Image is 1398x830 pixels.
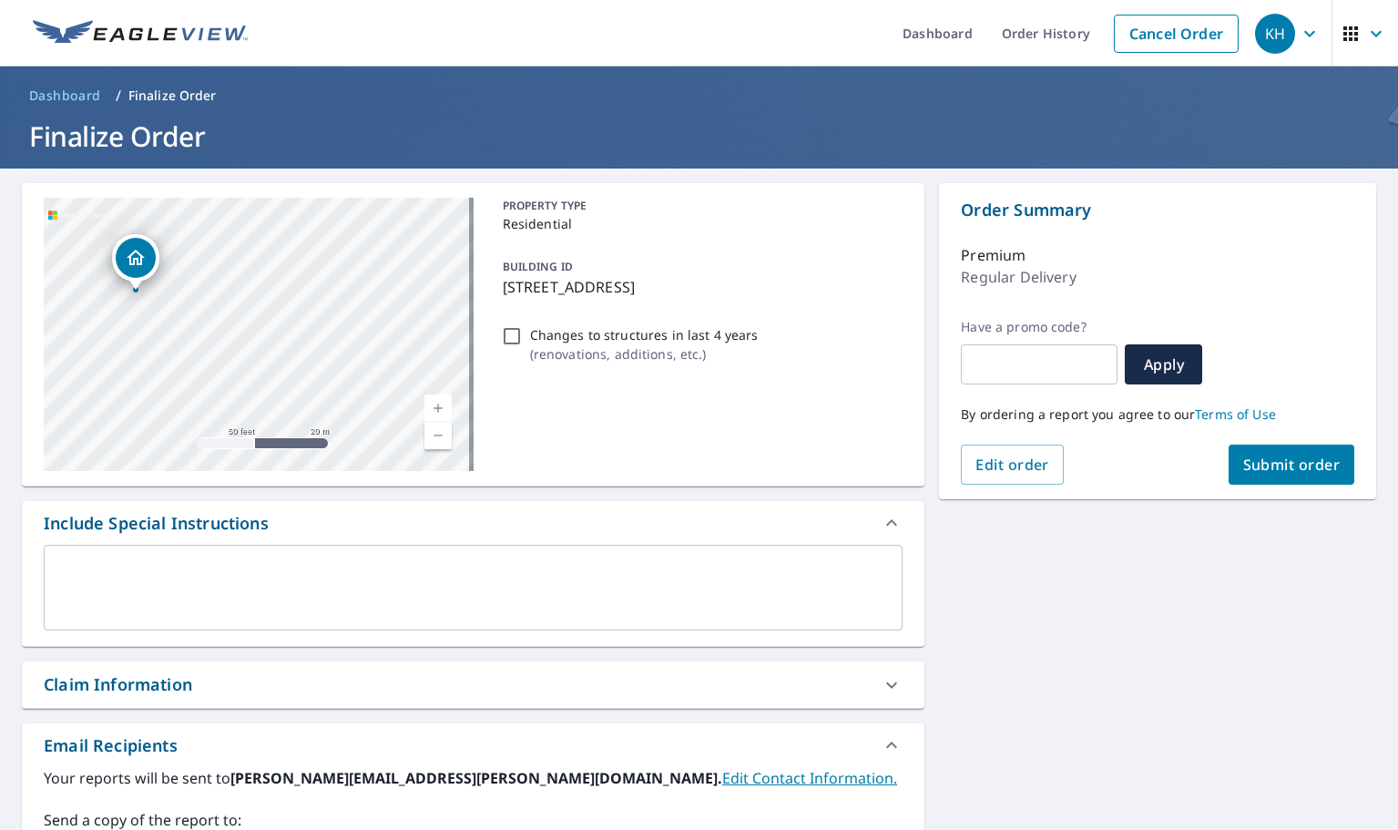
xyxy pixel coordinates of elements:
button: Apply [1125,344,1202,384]
img: EV Logo [33,20,248,47]
p: Regular Delivery [961,266,1076,288]
label: Your reports will be sent to [44,767,903,789]
label: Have a promo code? [961,319,1117,335]
p: Changes to structures in last 4 years [530,325,759,344]
p: BUILDING ID [503,259,573,274]
a: Dashboard [22,81,108,110]
span: Apply [1139,354,1188,374]
button: Edit order [961,445,1064,485]
button: Submit order [1229,445,1355,485]
span: Dashboard [29,87,101,105]
a: Current Level 19, Zoom In [424,395,452,422]
a: Cancel Order [1114,15,1239,53]
p: ( renovations, additions, etc. ) [530,344,759,364]
li: / [116,85,121,107]
nav: breadcrumb [22,81,1376,110]
p: PROPERTY TYPE [503,198,896,214]
div: Include Special Instructions [44,511,269,536]
p: Residential [503,214,896,233]
div: Dropped pin, building 1, Residential property, 12207 6th St Yucaipa, CA 92399 [112,234,159,291]
div: Email Recipients [22,723,924,767]
span: Submit order [1243,455,1341,475]
p: Finalize Order [128,87,217,105]
a: EditContactInfo [722,768,897,788]
p: Premium [961,244,1026,266]
p: Order Summary [961,198,1354,222]
div: Email Recipients [44,733,178,758]
div: KH [1255,14,1295,54]
div: Claim Information [44,672,192,697]
a: Current Level 19, Zoom Out [424,422,452,449]
div: Include Special Instructions [22,501,924,545]
b: [PERSON_NAME][EMAIL_ADDRESS][PERSON_NAME][DOMAIN_NAME]. [230,768,722,788]
span: Edit order [975,455,1049,475]
div: Claim Information [22,661,924,708]
p: [STREET_ADDRESS] [503,276,896,298]
a: Terms of Use [1195,405,1276,423]
h1: Finalize Order [22,118,1376,155]
p: By ordering a report you agree to our [961,406,1354,423]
